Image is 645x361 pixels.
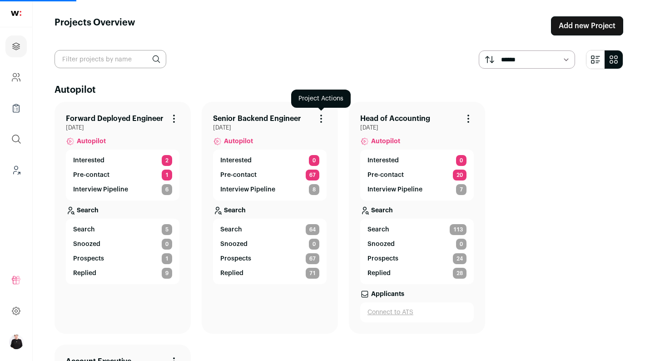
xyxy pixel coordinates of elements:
p: Prospects [220,254,251,263]
a: Search [66,201,179,219]
span: Autopilot [371,137,400,146]
span: 2 [162,155,172,166]
a: Projects [5,35,27,57]
span: 6 [162,184,172,195]
span: [DATE] [66,124,179,131]
button: Project Actions [169,113,179,124]
a: Pre-contact 20 [367,170,466,180]
a: Interested 0 [367,155,466,166]
a: Search [213,201,327,219]
input: Filter projects by name [55,50,166,68]
span: 0 [309,155,319,166]
a: Replied 71 [220,268,319,279]
p: Replied [220,269,243,278]
span: 67 [306,170,319,180]
a: Add new Project [551,16,623,35]
p: Search [371,206,393,215]
a: Head of Accounting [360,113,430,124]
a: Search 64 [220,224,319,235]
a: Search [360,201,474,219]
a: Interview Pipeline 8 [220,184,319,195]
p: Interested [73,156,104,165]
p: Pre-contact [73,170,109,180]
a: Prospects 24 [367,253,466,264]
span: [DATE] [360,124,474,131]
p: Pre-contact [220,170,257,180]
a: Pre-contact 67 [220,170,319,180]
p: Snoozed [220,240,248,249]
a: Search 113 [367,224,466,235]
span: 67 [306,253,319,264]
a: Interview Pipeline 6 [73,184,172,195]
p: Replied [73,269,96,278]
a: Interested 0 [220,155,319,166]
div: Project Actions [291,90,351,108]
a: Interested 2 [73,155,172,166]
span: 20 [453,170,466,180]
p: Interview Pipeline [367,185,422,194]
p: Snoozed [367,240,395,249]
span: 0 [456,239,466,250]
span: Search [73,225,95,234]
span: 5 [162,224,172,235]
button: Project Actions [463,113,474,124]
a: Forward Deployed Engineer [66,113,164,124]
p: Search [224,206,246,215]
a: Prospects 67 [220,253,319,264]
a: Connect to ATS [367,308,466,317]
p: Interested [220,156,252,165]
a: Senior Backend Engineer [213,113,301,124]
p: Search [77,206,99,215]
p: Replied [367,269,391,278]
span: 0 [162,239,172,250]
a: Search 5 [73,224,172,235]
a: Autopilot [66,131,179,150]
a: Snoozed 0 [367,239,466,250]
span: 1 [162,170,172,180]
a: Interview Pipeline 7 [367,184,466,195]
a: Autopilot [213,131,327,150]
span: 8 [309,184,319,195]
span: 0 [309,239,319,250]
a: Replied 9 [73,268,172,279]
button: Open dropdown [9,335,24,349]
span: Search [220,225,242,234]
p: Interested [367,156,399,165]
p: Interview Pipeline [220,185,275,194]
button: Project Actions [316,113,327,124]
img: 9240684-medium_jpg [9,335,24,349]
a: Applicants [360,284,474,302]
a: Snoozed 0 [220,239,319,250]
a: Prospects 1 [73,253,172,264]
a: Leads (Backoffice) [5,159,27,181]
span: 24 [453,253,466,264]
h2: Autopilot [55,84,623,96]
span: 0 [456,155,466,166]
a: Replied 28 [367,268,466,279]
a: Autopilot [360,131,474,150]
a: Snoozed 0 [73,239,172,250]
p: Pre-contact [367,170,404,180]
p: Prospects [73,254,104,263]
span: 1 [162,253,172,264]
span: 113 [450,224,466,235]
h1: Projects Overview [55,16,135,35]
span: 64 [306,224,319,235]
p: Snoozed [73,240,100,249]
span: [DATE] [213,124,327,131]
span: 7 [456,184,466,195]
a: Company and ATS Settings [5,66,27,88]
p: Applicants [371,290,404,299]
span: Autopilot [77,137,106,146]
span: 71 [306,268,319,279]
a: Pre-contact 1 [73,170,172,180]
img: wellfound-shorthand-0d5821cbd27db2630d0214b213865d53afaa358527fdda9d0ea32b1df1b89c2c.svg [11,11,21,16]
p: Prospects [367,254,398,263]
a: Company Lists [5,97,27,119]
span: Search [367,225,389,234]
span: Autopilot [224,137,253,146]
p: Interview Pipeline [73,185,128,194]
span: 28 [453,268,466,279]
span: 9 [162,268,172,279]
